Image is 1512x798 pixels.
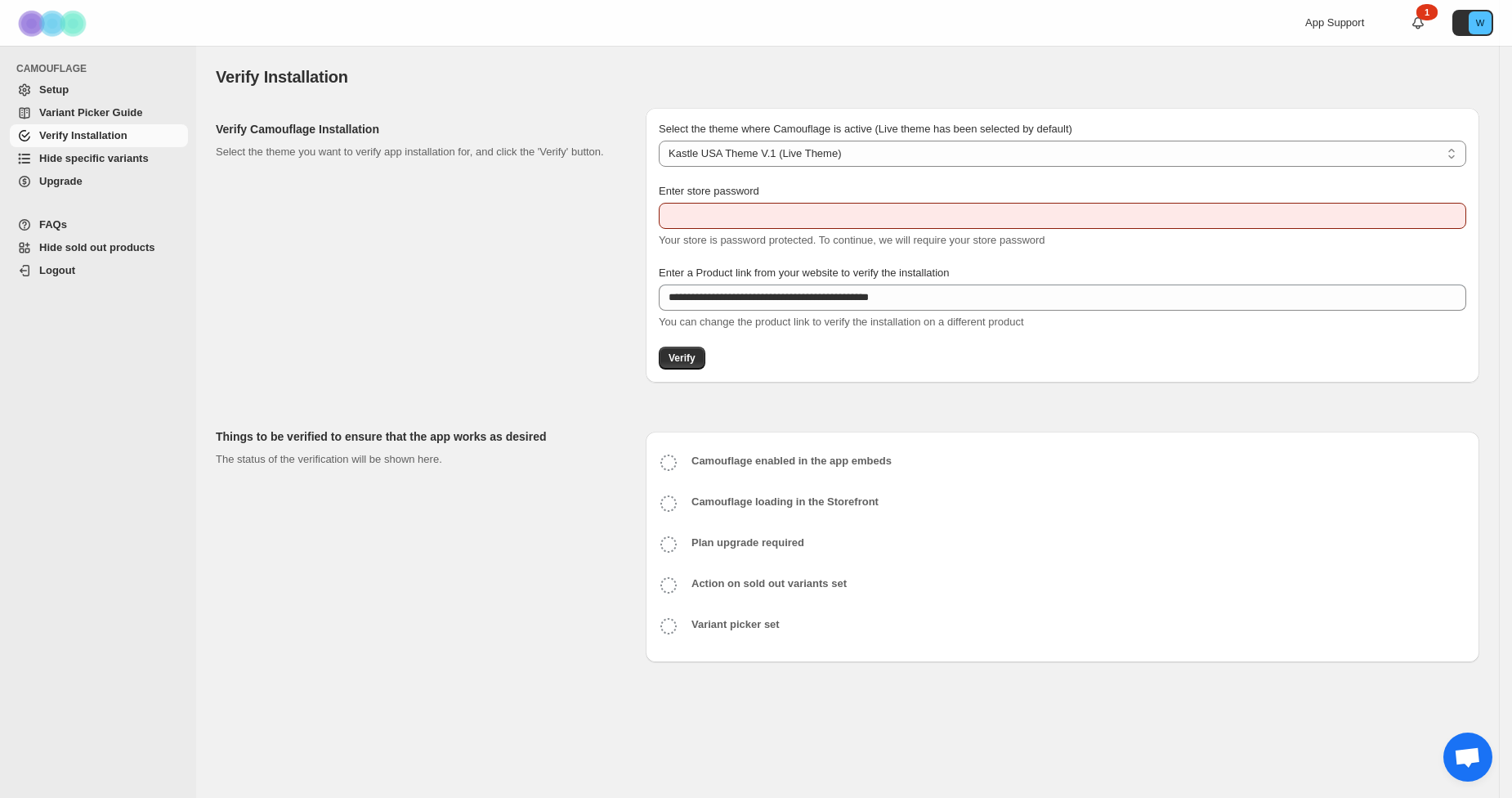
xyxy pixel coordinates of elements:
[1469,11,1492,34] span: Avatar with initials W
[10,170,188,193] a: Upgrade
[659,267,950,279] span: Enter a Product link from your website to verify the installation
[39,241,155,253] span: Hide sold out products
[691,536,804,549] b: Plan upgrade required
[39,106,142,119] span: Variant Picker Guide
[10,101,188,124] a: Variant Picker Guide
[216,144,620,160] p: Select the theme you want to verify app installation for, and click the 'Verify' button.
[691,618,780,630] b: Variant picker set
[39,175,83,187] span: Upgrade
[1452,10,1493,36] button: Avatar with initials W
[39,83,69,96] span: Setup
[691,495,879,508] b: Camouflage loading in the Storefront
[10,213,188,236] a: FAQs
[39,152,149,164] span: Hide specific variants
[691,455,892,467] b: Camouflage enabled in the app embeds
[39,264,75,276] span: Logout
[10,259,188,282] a: Logout
[216,68,348,86] span: Verify Installation
[216,121,620,137] h2: Verify Camouflage Installation
[659,185,759,197] span: Enter store password
[216,451,620,468] p: The status of the verification will be shown here.
[1305,16,1364,29] span: App Support
[13,1,95,46] img: Camouflage
[1443,733,1492,782] div: Open chat
[659,234,1045,246] span: Your store is password protected. To continue, we will require your store password
[216,428,620,445] h2: Things to be verified to ensure that the app works as desired
[669,352,696,365] span: Verify
[659,347,705,370] button: Verify
[39,129,127,141] span: Verify Installation
[39,218,67,231] span: FAQs
[10,236,188,259] a: Hide sold out products
[691,577,847,590] b: Action on sold out variants set
[1476,18,1485,28] text: W
[659,123,1072,135] span: Select the theme where Camouflage is active (Live theme has been selected by default)
[10,147,188,170] a: Hide specific variants
[10,78,188,101] a: Setup
[10,124,188,147] a: Verify Installation
[1410,15,1426,31] a: 1
[1416,4,1438,20] div: 1
[16,62,188,75] span: CAMOUFLAGE
[659,316,1024,328] span: You can change the product link to verify the installation on a different product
